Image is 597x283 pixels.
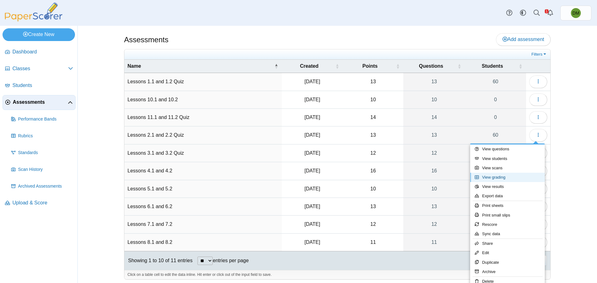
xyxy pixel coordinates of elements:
[124,91,282,109] td: Lessons 10.1 and 10.2
[124,270,550,279] div: Click on a table cell to edit the data inline. Hit enter or click out of the input field to save.
[419,63,443,69] span: Questions
[470,154,545,163] a: View students
[213,258,249,263] label: entries per page
[304,221,320,227] time: Aug 25, 2025 at 11:44 AM
[470,173,545,182] a: View grading
[2,196,76,211] a: Upload & Score
[343,180,403,198] td: 10
[465,73,526,90] a: 60
[304,97,320,102] time: Aug 25, 2025 at 11:52 AM
[403,198,465,215] a: 13
[403,162,465,180] a: 16
[343,109,403,126] td: 14
[9,179,76,194] a: Archived Assessments
[124,34,169,45] h1: Assessments
[124,162,282,180] td: Lessons 4.1 and 4.2
[124,198,282,216] td: Lessons 6.1 and 6.2
[470,229,545,239] a: Sync data
[403,73,465,90] a: 13
[304,115,320,120] time: Aug 25, 2025 at 11:55 AM
[403,180,465,198] a: 10
[343,91,403,109] td: 10
[18,183,73,189] span: Archived Assessments
[2,78,76,93] a: Students
[470,144,545,154] a: View questions
[304,132,320,138] time: Aug 21, 2025 at 1:25 PM
[9,112,76,127] a: Performance Bands
[396,60,400,73] span: Points : Activate to sort
[2,28,75,41] a: Create New
[13,99,68,106] span: Assessments
[304,150,320,156] time: Aug 25, 2025 at 11:32 AM
[274,60,278,73] span: Name : Activate to invert sorting
[335,60,339,73] span: Created : Activate to sort
[124,234,282,251] td: Lessons 8.1 and 8.2
[12,82,73,89] span: Students
[304,79,320,84] time: Jul 29, 2025 at 3:31 PM
[502,37,544,42] span: Add assessment
[403,144,465,162] a: 12
[18,116,73,122] span: Performance Bands
[457,60,461,73] span: Questions : Activate to sort
[124,144,282,162] td: Lessons 3.1 and 3.2 Quiz
[465,180,526,198] a: 0
[12,199,73,206] span: Upload & Score
[572,11,579,15] span: Domenic Mariani
[544,6,557,20] a: Alerts
[343,234,403,251] td: 11
[403,91,465,108] a: 10
[465,126,526,144] a: 60
[304,168,320,173] time: Aug 25, 2025 at 11:36 AM
[9,162,76,177] a: Scan History
[465,162,526,180] a: 0
[470,191,545,201] a: Export data
[470,248,545,258] a: Edit
[403,234,465,251] a: 11
[470,220,545,229] a: Rescore
[560,6,591,21] a: Domenic Mariani
[482,63,503,69] span: Students
[363,63,378,69] span: Points
[470,258,545,267] a: Duplicate
[343,198,403,216] td: 13
[12,48,73,55] span: Dashboard
[465,91,526,108] a: 0
[571,8,581,18] span: Domenic Mariani
[470,182,545,191] a: View results
[465,216,526,233] a: 0
[2,62,76,76] a: Classes
[9,129,76,144] a: Rubrics
[18,167,73,173] span: Scan History
[12,65,68,72] span: Classes
[300,63,319,69] span: Created
[304,240,320,245] time: Aug 25, 2025 at 11:47 AM
[470,267,545,276] a: Archive
[343,162,403,180] td: 16
[519,60,522,73] span: Students : Activate to sort
[343,144,403,162] td: 12
[343,126,403,144] td: 13
[2,2,65,21] img: PaperScorer
[470,163,545,173] a: View scans
[470,211,545,220] a: Print small slips
[124,180,282,198] td: Lessons 5.1 and 5.2
[470,239,545,248] a: Share
[343,216,403,233] td: 12
[2,95,76,110] a: Assessments
[530,51,549,57] a: Filters
[403,216,465,233] a: 12
[124,251,192,270] div: Showing 1 to 10 of 11 entries
[304,204,320,209] time: Aug 25, 2025 at 11:42 AM
[403,109,465,126] a: 14
[465,198,526,215] a: 0
[465,109,526,126] a: 0
[2,45,76,60] a: Dashboard
[18,133,73,139] span: Rubrics
[124,73,282,91] td: Lessons 1.1 and 1.2 Quiz
[127,63,141,69] span: Name
[124,109,282,126] td: Lessons 11.1 and 11.2 Quiz
[496,33,551,46] a: Add assessment
[470,201,545,210] a: Print sheets
[124,216,282,233] td: Lessons 7.1 and 7.2
[403,126,465,144] a: 13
